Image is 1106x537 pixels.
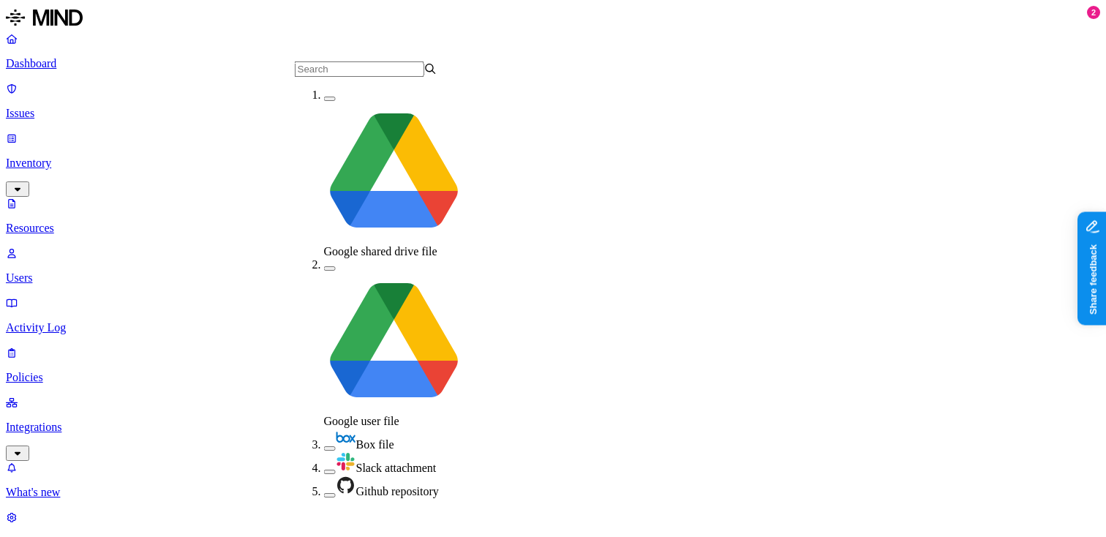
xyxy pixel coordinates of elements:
[295,61,424,77] input: Search
[6,157,1100,170] p: Inventory
[336,451,356,472] img: slack.svg
[324,245,437,258] span: Google shared drive file
[6,321,1100,334] p: Activity Log
[324,102,464,242] img: google-drive.svg
[336,428,356,448] img: box.svg
[6,396,1100,459] a: Integrations
[356,485,439,497] span: Github repository
[6,132,1100,195] a: Inventory
[6,461,1100,499] a: What's new
[324,271,464,412] img: google-drive.svg
[6,271,1100,285] p: Users
[356,438,394,451] span: Box file
[336,475,356,495] img: github.svg
[6,346,1100,384] a: Policies
[324,415,399,427] span: Google user file
[6,247,1100,285] a: Users
[6,6,83,29] img: MIND
[6,82,1100,120] a: Issues
[6,296,1100,334] a: Activity Log
[6,222,1100,235] p: Resources
[6,421,1100,434] p: Integrations
[356,462,437,474] span: Slack attachment
[6,32,1100,70] a: Dashboard
[6,197,1100,235] a: Resources
[6,6,1100,32] a: MIND
[6,107,1100,120] p: Issues
[1087,6,1100,19] div: 2
[6,371,1100,384] p: Policies
[6,57,1100,70] p: Dashboard
[6,486,1100,499] p: What's new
